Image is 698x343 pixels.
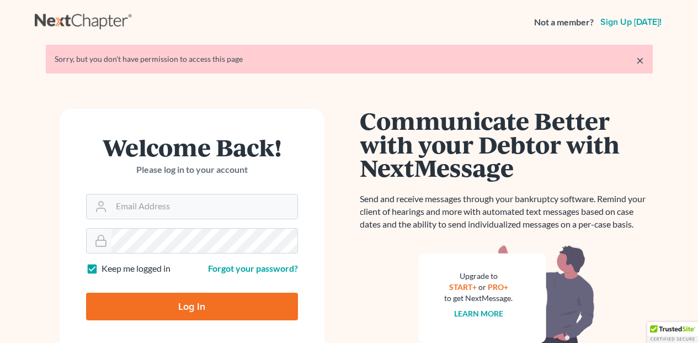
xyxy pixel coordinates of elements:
[449,282,477,292] a: START+
[598,18,664,27] a: Sign up [DATE]!
[360,109,653,180] h1: Communicate Better with your Debtor with NextMessage
[488,282,508,292] a: PRO+
[360,193,653,231] p: Send and receive messages through your bankruptcy software. Remind your client of hearings and mo...
[534,16,594,29] strong: Not a member?
[454,309,503,318] a: Learn more
[445,293,513,304] div: to get NextMessage.
[111,194,297,219] input: Email Address
[647,322,698,343] div: TrustedSite Certified
[55,54,644,65] div: Sorry, but you don't have permission to access this page
[445,271,513,282] div: Upgrade to
[86,135,298,159] h1: Welcome Back!
[86,293,298,320] input: Log In
[478,282,486,292] span: or
[86,163,298,176] p: Please log in to your account
[636,54,644,67] a: ×
[102,262,170,275] label: Keep me logged in
[208,263,298,273] a: Forgot your password?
